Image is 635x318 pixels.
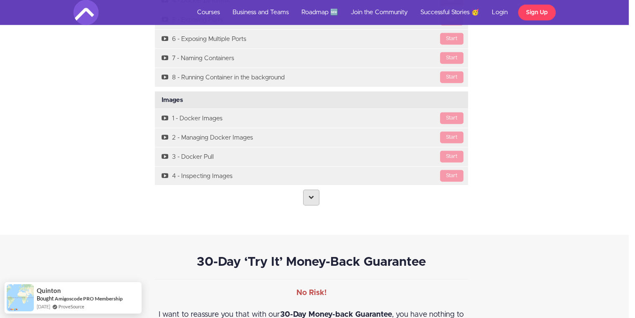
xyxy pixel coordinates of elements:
[155,167,468,186] a: Start4 - Inspecting Images
[440,132,463,143] div: Start
[155,148,468,166] a: Start3 - Docker Pull
[440,151,463,163] div: Start
[37,303,50,310] span: [DATE]
[296,289,326,297] span: No Risk!
[155,68,468,87] a: Start8 - Running Container in the background
[518,5,556,20] a: Sign Up
[155,30,468,48] a: Start6 - Exposing Multiple Ports
[440,52,463,64] div: Start
[440,71,463,83] div: Start
[58,303,84,310] a: ProveSource
[197,256,426,268] strong: 30-Day ‘Try It’ Money-Back Guarantee
[440,33,463,45] div: Start
[7,284,34,311] img: provesource social proof notification image
[440,112,463,124] div: Start
[155,109,468,128] a: Start1 - Docker Images
[55,295,123,302] a: Amigoscode PRO Membership
[37,295,54,302] span: Bought
[37,287,61,294] span: Quinton
[155,49,468,68] a: Start7 - Naming Containers
[155,128,468,147] a: Start2 - Managing Docker Images
[440,170,463,182] div: Start
[155,92,468,109] div: Images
